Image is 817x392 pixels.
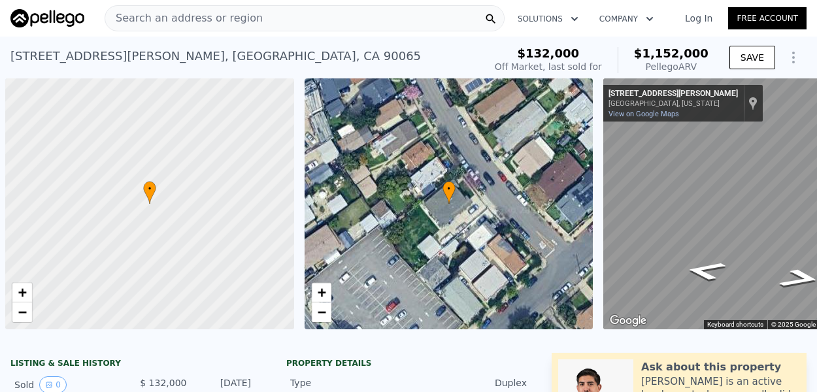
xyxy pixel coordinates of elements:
[634,60,709,73] div: Pellego ARV
[18,284,27,301] span: +
[729,46,775,69] button: SAVE
[668,257,743,286] path: Go Southeast, Romulo St
[507,7,589,31] button: Solutions
[495,60,602,73] div: Off Market, last sold for
[609,99,738,108] div: [GEOGRAPHIC_DATA], [US_STATE]
[10,358,255,371] div: LISTING & SALE HISTORY
[286,358,531,368] div: Property details
[669,12,728,25] a: Log In
[143,181,156,204] div: •
[10,47,421,65] div: [STREET_ADDRESS][PERSON_NAME] , [GEOGRAPHIC_DATA] , CA 90065
[317,284,325,301] span: +
[408,376,527,389] div: Duplex
[12,283,32,302] a: Zoom in
[607,312,650,329] img: Google
[140,378,186,388] span: $ 132,000
[609,89,738,99] div: [STREET_ADDRESS][PERSON_NAME]
[609,110,679,118] a: View on Google Maps
[442,183,456,195] span: •
[707,320,763,329] button: Keyboard shortcuts
[10,9,84,27] img: Pellego
[12,302,32,322] a: Zoom out
[312,302,331,322] a: Zoom out
[728,7,807,29] a: Free Account
[317,304,325,320] span: −
[18,304,27,320] span: −
[634,46,709,60] span: $1,152,000
[771,321,816,328] span: © 2025 Google
[105,10,263,26] span: Search an address or region
[442,181,456,204] div: •
[518,46,580,60] span: $132,000
[312,283,331,302] a: Zoom in
[607,312,650,329] a: Open this area in Google Maps (opens a new window)
[290,376,408,389] div: Type
[641,359,781,375] div: Ask about this property
[143,183,156,195] span: •
[748,96,758,110] a: Show location on map
[780,44,807,71] button: Show Options
[589,7,664,31] button: Company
